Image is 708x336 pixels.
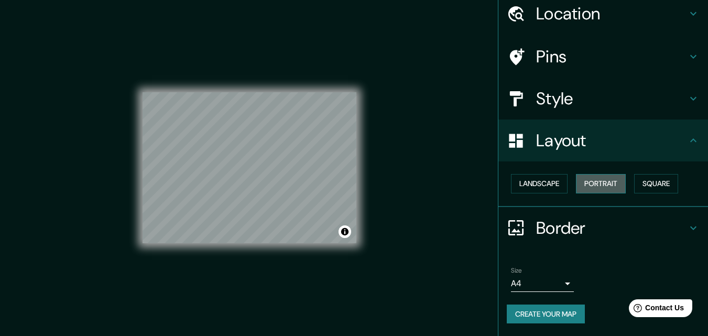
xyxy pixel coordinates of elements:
div: Pins [498,36,708,78]
h4: Pins [536,46,687,67]
button: Square [634,174,678,193]
div: Layout [498,120,708,161]
h4: Layout [536,130,687,151]
label: Size [511,266,522,275]
button: Toggle attribution [339,225,351,238]
div: Style [498,78,708,120]
div: A4 [511,275,574,292]
canvas: Map [143,92,356,243]
h4: Border [536,218,687,239]
button: Create your map [507,305,585,324]
h4: Style [536,88,687,109]
button: Portrait [576,174,626,193]
div: Border [498,207,708,249]
h4: Location [536,3,687,24]
iframe: Help widget launcher [615,295,696,324]
button: Landscape [511,174,568,193]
